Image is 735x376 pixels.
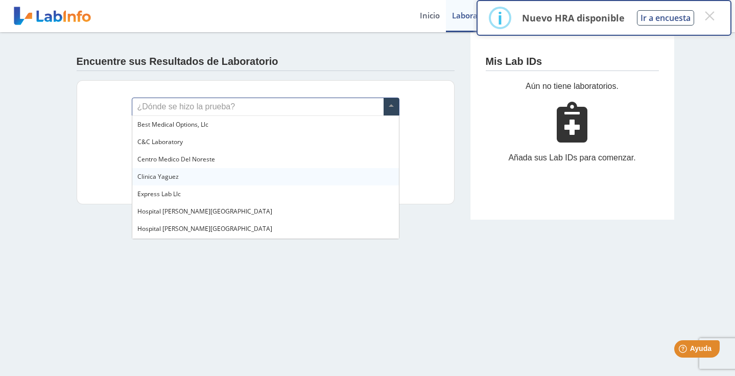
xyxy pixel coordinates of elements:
[700,7,719,25] button: Close this dialog
[137,224,272,233] span: Hospital [PERSON_NAME][GEOGRAPHIC_DATA]
[137,172,179,181] span: Clinica Yaguez
[486,56,542,68] h4: Mis Lab IDs
[132,115,399,239] ng-dropdown-panel: Options list
[137,155,215,163] span: Centro Medico Del Noreste
[137,190,181,198] span: Express Lab Llc
[137,207,272,216] span: Hospital [PERSON_NAME][GEOGRAPHIC_DATA]
[497,9,503,27] div: i
[486,152,659,164] div: Añada sus Lab IDs para comenzar.
[137,137,183,146] span: C&C Laboratory
[644,336,724,365] iframe: Help widget launcher
[522,12,625,24] p: Nuevo HRA disponible
[77,56,278,68] h4: Encuentre sus Resultados de Laboratorio
[137,120,208,129] span: Best Medical Options, Llc
[486,80,659,92] div: Aún no tiene laboratorios.
[637,10,694,26] button: Ir a encuesta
